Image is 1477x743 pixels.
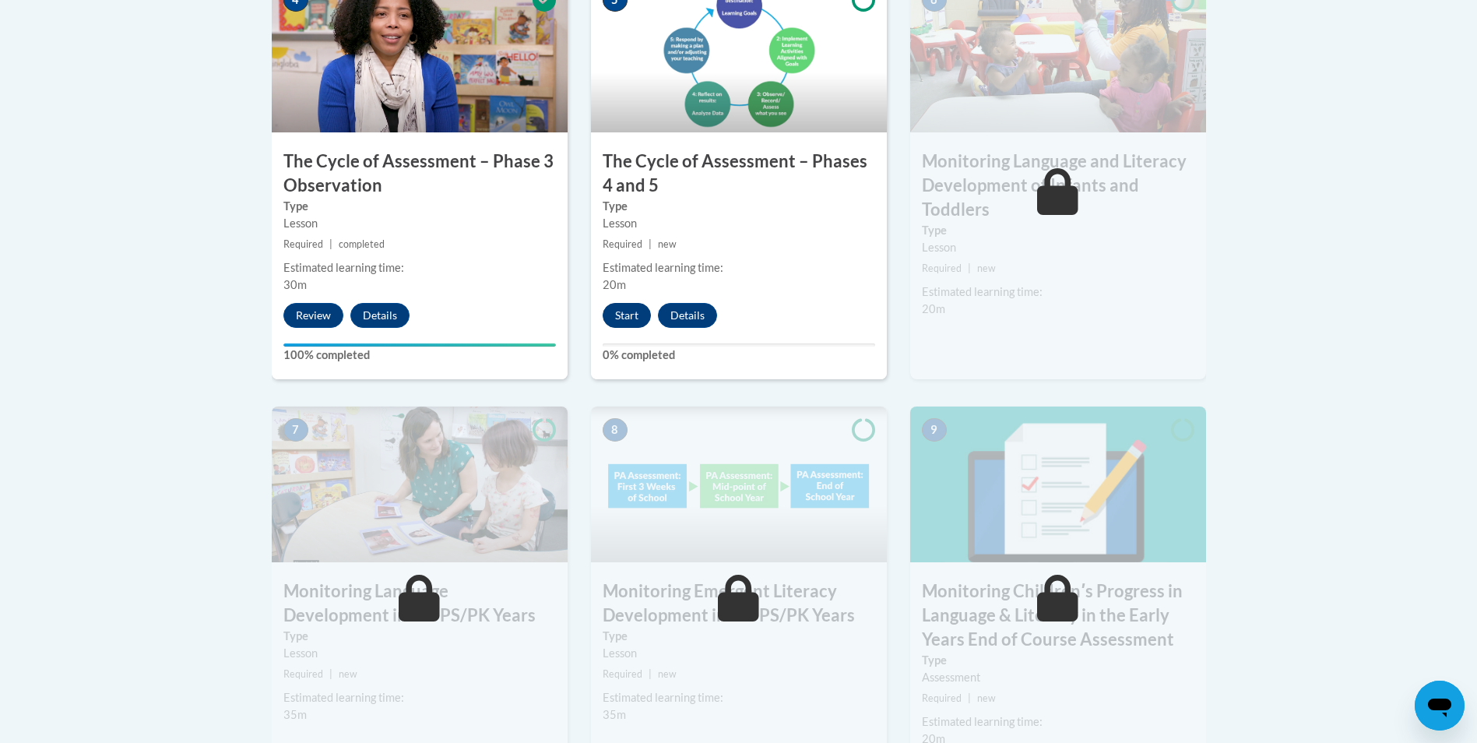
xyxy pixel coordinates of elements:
[283,215,556,232] div: Lesson
[922,692,962,704] span: Required
[968,692,971,704] span: |
[658,668,677,680] span: new
[350,303,410,328] button: Details
[283,278,307,291] span: 30m
[603,708,626,721] span: 35m
[977,692,996,704] span: new
[922,222,1194,239] label: Type
[922,713,1194,731] div: Estimated learning time:
[603,645,875,662] div: Lesson
[603,198,875,215] label: Type
[603,215,875,232] div: Lesson
[283,238,323,250] span: Required
[283,198,556,215] label: Type
[649,668,652,680] span: |
[1415,681,1465,731] iframe: Button to launch messaging window
[272,579,568,628] h3: Monitoring Language Development in the PS/PK Years
[922,418,947,442] span: 9
[922,283,1194,301] div: Estimated learning time:
[272,407,568,562] img: Course Image
[603,259,875,276] div: Estimated learning time:
[922,239,1194,256] div: Lesson
[329,668,332,680] span: |
[922,262,962,274] span: Required
[603,238,642,250] span: Required
[283,628,556,645] label: Type
[339,668,357,680] span: new
[910,579,1206,651] h3: Monitoring Childrenʹs Progress in Language & Literacy in the Early Years End of Course Assessment
[922,669,1194,686] div: Assessment
[603,689,875,706] div: Estimated learning time:
[272,150,568,198] h3: The Cycle of Assessment – Phase 3 Observation
[910,150,1206,221] h3: Monitoring Language and Literacy Development of Infants and Toddlers
[283,347,556,364] label: 100% completed
[658,238,677,250] span: new
[603,278,626,291] span: 20m
[283,668,323,680] span: Required
[603,418,628,442] span: 8
[603,303,651,328] button: Start
[283,343,556,347] div: Your progress
[968,262,971,274] span: |
[603,668,642,680] span: Required
[922,302,945,315] span: 20m
[283,708,307,721] span: 35m
[283,303,343,328] button: Review
[591,579,887,628] h3: Monitoring Emergent Literacy Development in the PS/PK Years
[922,652,1194,669] label: Type
[283,645,556,662] div: Lesson
[658,303,717,328] button: Details
[283,689,556,706] div: Estimated learning time:
[283,259,556,276] div: Estimated learning time:
[910,407,1206,562] img: Course Image
[591,150,887,198] h3: The Cycle of Assessment – Phases 4 and 5
[329,238,332,250] span: |
[591,407,887,562] img: Course Image
[339,238,385,250] span: completed
[977,262,996,274] span: new
[603,347,875,364] label: 0% completed
[283,418,308,442] span: 7
[603,628,875,645] label: Type
[649,238,652,250] span: |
